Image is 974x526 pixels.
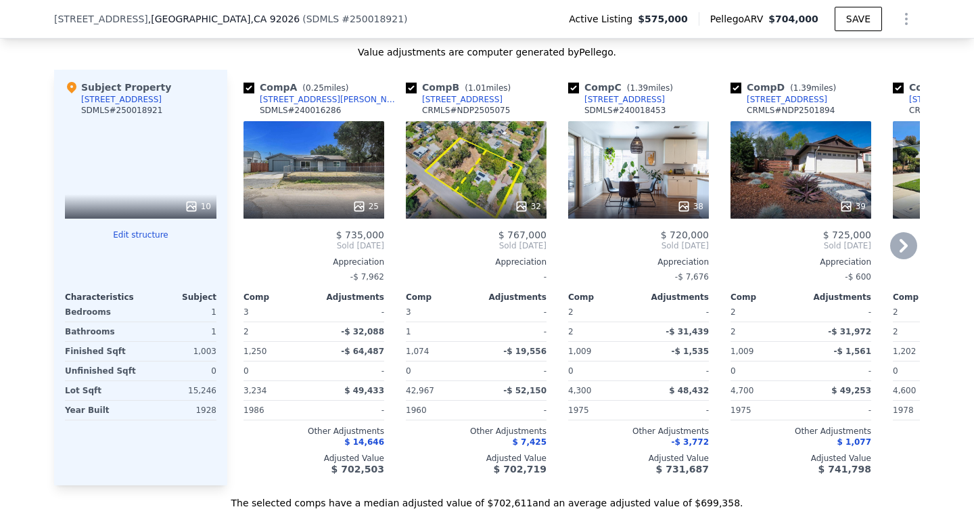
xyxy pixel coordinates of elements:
[81,94,162,105] div: [STREET_ADDRESS]
[828,327,871,336] span: -$ 31,972
[65,229,216,240] button: Edit structure
[837,437,871,447] span: $ 1,077
[143,401,216,420] div: 1928
[669,386,709,395] span: $ 48,432
[479,361,547,380] div: -
[747,94,827,105] div: [STREET_ADDRESS]
[344,437,384,447] span: $ 14,646
[730,307,736,317] span: 2
[143,322,216,341] div: 1
[406,257,547,267] div: Appreciation
[834,347,871,356] span: -$ 1,561
[893,347,916,356] span: 1,202
[479,322,547,341] div: -
[54,485,920,510] div: The selected comps have a median adjusted value of $702,611 and an average adjusted value of $699...
[584,94,665,105] div: [STREET_ADDRESS]
[260,94,400,105] div: [STREET_ADDRESS][PERSON_NAME]
[845,272,871,282] span: -$ 600
[65,81,171,94] div: Subject Property
[661,229,709,240] span: $ 720,000
[406,453,547,464] div: Adjusted Value
[297,83,354,93] span: ( miles)
[568,81,678,94] div: Comp C
[747,105,835,116] div: CRMLS # NDP2501894
[406,240,547,251] span: Sold [DATE]
[65,342,138,361] div: Finished Sqft
[317,361,384,380] div: -
[893,401,960,420] div: 1978
[479,401,547,420] div: -
[344,386,384,395] span: $ 49,433
[730,386,753,395] span: 4,700
[406,94,503,105] a: [STREET_ADDRESS]
[641,303,709,322] div: -
[185,200,211,213] div: 10
[513,437,547,447] span: $ 7,425
[352,200,379,213] div: 25
[65,322,138,341] div: Bathrooms
[804,401,871,420] div: -
[406,386,434,395] span: 42,967
[677,200,703,213] div: 38
[768,14,818,24] span: $704,000
[515,200,541,213] div: 32
[243,453,384,464] div: Adjusted Value
[568,307,574,317] span: 2
[568,426,709,437] div: Other Adjustments
[893,386,916,395] span: 4,600
[568,240,709,251] span: Sold [DATE]
[503,386,547,395] span: -$ 52,150
[804,303,871,322] div: -
[730,94,827,105] a: [STREET_ADDRESS]
[141,292,216,303] div: Subject
[341,327,384,336] span: -$ 32,088
[793,83,812,93] span: 1.39
[250,14,300,24] span: , CA 92026
[406,81,516,94] div: Comp B
[498,229,547,240] span: $ 767,000
[568,386,591,395] span: 4,300
[831,386,871,395] span: $ 49,253
[406,347,429,356] span: 1,074
[243,94,400,105] a: [STREET_ADDRESS][PERSON_NAME]
[65,381,138,400] div: Lot Sqft
[243,81,354,94] div: Comp A
[65,303,138,322] div: Bedrooms
[622,83,678,93] span: ( miles)
[568,366,574,376] span: 0
[65,292,141,303] div: Characteristics
[143,361,216,380] div: 0
[730,292,801,303] div: Comp
[317,303,384,322] div: -
[730,347,753,356] span: 1,009
[730,426,871,437] div: Other Adjustments
[893,366,898,376] span: 0
[243,426,384,437] div: Other Adjustments
[306,14,339,24] span: SDMLS
[568,292,639,303] div: Comp
[422,94,503,105] div: [STREET_ADDRESS]
[730,453,871,464] div: Adjusted Value
[143,303,216,322] div: 1
[710,12,769,26] span: Pellego ARV
[406,366,411,376] span: 0
[839,200,866,213] div: 39
[422,105,510,116] div: CRMLS # NDP2505075
[730,366,736,376] span: 0
[672,437,709,447] span: -$ 3,772
[54,12,148,26] span: [STREET_ADDRESS]
[406,267,547,286] div: -
[143,381,216,400] div: 15,246
[672,347,709,356] span: -$ 1,535
[666,327,709,336] span: -$ 31,439
[314,292,384,303] div: Adjustments
[317,401,384,420] div: -
[638,12,688,26] span: $575,000
[65,401,138,420] div: Year Built
[568,257,709,267] div: Appreciation
[656,464,709,475] span: $ 731,687
[243,257,384,267] div: Appreciation
[243,292,314,303] div: Comp
[406,426,547,437] div: Other Adjustments
[243,347,266,356] span: 1,250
